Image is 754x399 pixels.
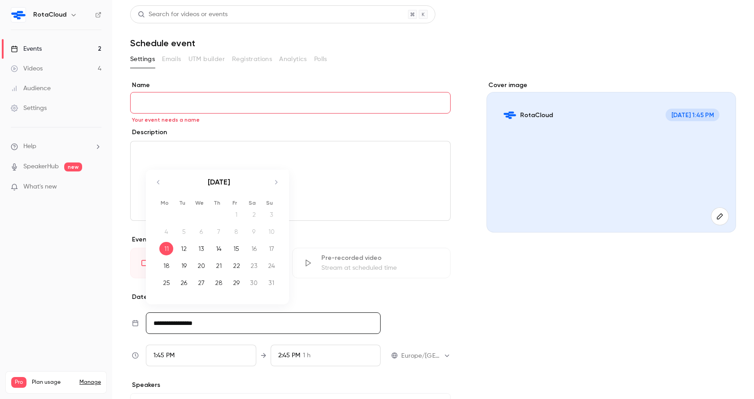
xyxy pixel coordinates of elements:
[132,116,200,123] span: Your event needs a name
[249,200,256,206] small: Sa
[158,240,175,257] td: Selected. Monday, August 11, 2025
[247,208,261,221] div: 2
[131,141,450,220] div: editor
[194,276,208,289] div: 27
[193,240,210,257] td: Wednesday, August 13, 2025
[11,84,51,93] div: Audience
[212,259,226,272] div: 21
[23,162,59,171] a: SpeakerHub
[263,206,280,223] td: Not available. Sunday, August 3, 2025
[159,225,173,238] div: 4
[264,208,278,221] div: 3
[193,274,210,291] td: Wednesday, August 27, 2025
[210,223,228,240] td: Not available. Thursday, August 7, 2025
[321,254,439,263] div: Pre-recorded video
[188,55,225,64] span: UTM builder
[146,170,289,300] div: Calendar
[64,162,82,171] span: new
[33,10,66,19] h6: RotaCloud
[245,257,263,274] td: Saturday, August 23, 2025
[263,257,280,274] td: Sunday, August 24, 2025
[666,109,719,121] span: [DATE] 1:45 PM
[278,352,300,359] span: 2:45 PM
[11,64,43,73] div: Videos
[229,225,243,238] div: 8
[303,351,311,360] span: 1 h
[247,242,261,255] div: 16
[130,141,451,221] section: description
[228,240,245,257] td: Friday, August 15, 2025
[11,8,26,22] img: RotaCloud
[153,352,175,359] span: 1:45 PM
[266,200,273,206] small: Su
[212,242,226,255] div: 14
[162,55,181,64] span: Emails
[263,240,280,257] td: Sunday, August 17, 2025
[212,276,226,289] div: 28
[175,274,193,291] td: Tuesday, August 26, 2025
[229,208,243,221] div: 1
[88,388,101,396] p: / 90
[229,259,243,272] div: 22
[175,240,193,257] td: Tuesday, August 12, 2025
[487,81,736,90] label: Cover image
[401,351,451,360] div: Europe/[GEOGRAPHIC_DATA]
[159,259,173,272] div: 18
[264,225,278,238] div: 10
[195,200,204,206] small: We
[88,389,91,395] span: 4
[210,257,228,274] td: Thursday, August 21, 2025
[159,242,173,255] div: 11
[321,263,439,272] div: Stream at scheduled time
[194,225,208,238] div: 6
[292,248,451,278] div: Pre-recorded videoStream at scheduled time
[130,52,155,66] button: Settings
[159,276,173,289] div: 25
[11,44,42,53] div: Events
[193,223,210,240] td: Not available. Wednesday, August 6, 2025
[79,379,101,386] a: Manage
[314,55,327,64] span: Polls
[177,225,191,238] div: 5
[146,345,256,366] div: From
[232,200,237,206] small: Fr
[228,257,245,274] td: Friday, August 22, 2025
[32,379,74,386] span: Plan usage
[130,128,167,137] label: Description
[158,274,175,291] td: Monday, August 25, 2025
[245,223,263,240] td: Not available. Saturday, August 9, 2025
[130,248,289,278] div: LiveGo live at scheduled time
[11,388,28,396] p: Videos
[175,257,193,274] td: Tuesday, August 19, 2025
[158,223,175,240] td: Not available. Monday, August 4, 2025
[146,312,381,334] input: Tue, Feb 17, 2026
[138,10,228,19] div: Search for videos or events
[229,242,243,255] div: 15
[247,276,261,289] div: 30
[130,381,451,390] p: Speakers
[175,223,193,240] td: Not available. Tuesday, August 5, 2025
[177,242,191,255] div: 12
[130,235,451,244] p: Event type
[228,206,245,223] td: Not available. Friday, August 1, 2025
[264,276,278,289] div: 31
[247,225,261,238] div: 9
[214,200,220,206] small: Th
[245,274,263,291] td: Saturday, August 30, 2025
[264,242,278,255] div: 17
[11,104,47,113] div: Settings
[264,259,278,272] div: 24
[271,345,381,366] div: To
[232,55,272,64] span: Registrations
[520,111,553,119] p: RotaCloud
[229,276,243,289] div: 29
[158,257,175,274] td: Monday, August 18, 2025
[228,274,245,291] td: Friday, August 29, 2025
[247,259,261,272] div: 23
[193,257,210,274] td: Wednesday, August 20, 2025
[194,242,208,255] div: 13
[23,182,57,192] span: What's new
[161,200,169,206] small: Mo
[11,142,101,151] li: help-dropdown-opener
[23,142,36,151] span: Help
